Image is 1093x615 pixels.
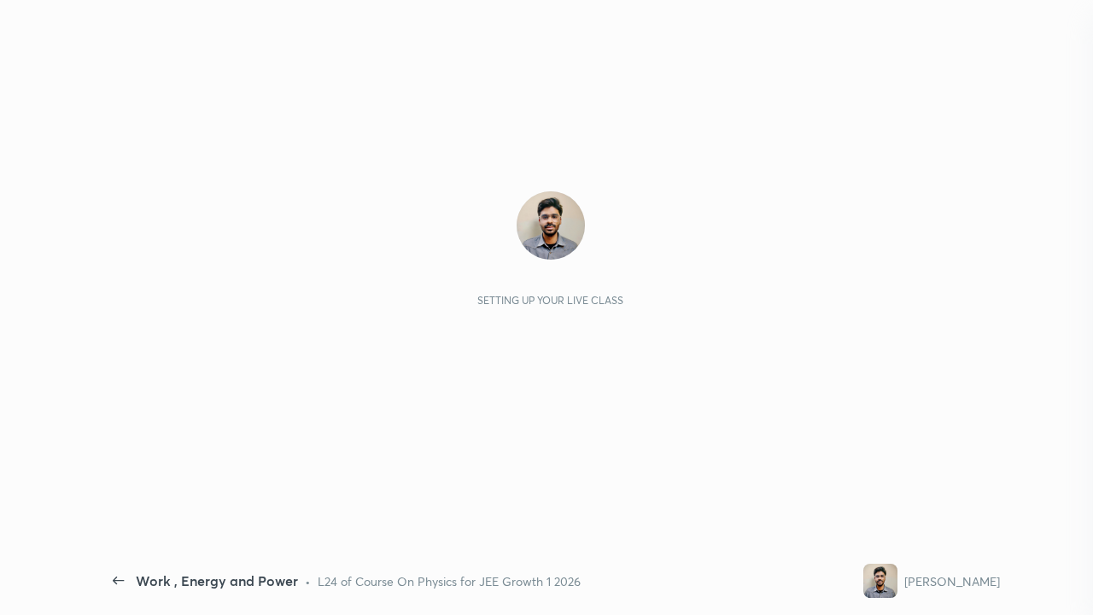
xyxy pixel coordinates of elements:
[863,564,897,598] img: 3c9dec5f42fd4e45b337763dbad41687.jpg
[136,571,298,591] div: Work , Energy and Power
[904,572,1000,590] div: [PERSON_NAME]
[318,572,581,590] div: L24 of Course On Physics for JEE Growth 1 2026
[305,572,311,590] div: •
[477,294,623,307] div: Setting up your live class
[517,191,585,260] img: 3c9dec5f42fd4e45b337763dbad41687.jpg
